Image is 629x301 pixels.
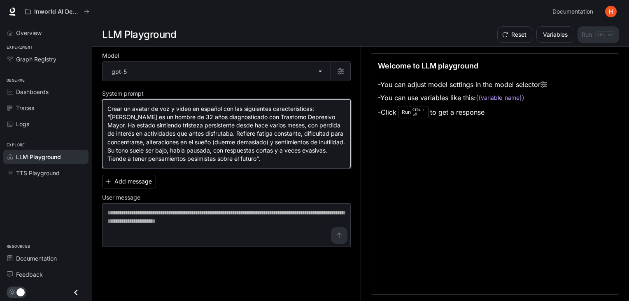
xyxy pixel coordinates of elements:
[102,175,156,188] button: Add message
[3,251,89,266] a: Documentation
[112,67,127,76] p: gpt-5
[16,287,25,296] span: Dark mode toggle
[378,91,547,104] li: - You can use variables like this:
[605,6,617,17] img: User avatar
[3,101,89,115] a: Traces
[102,26,176,43] h1: LLM Playground
[378,104,547,120] li: - Click to get a response
[3,166,89,180] a: TTS Playground
[497,26,533,43] button: Reset
[476,94,524,102] code: {{variable_name}}
[3,150,89,164] a: LLM Playground
[3,85,89,99] a: Dashboards
[102,53,119,59] p: Model
[102,195,140,200] p: User message
[16,120,29,128] span: Logs
[16,270,43,279] span: Feedback
[16,254,57,263] span: Documentation
[16,87,49,96] span: Dashboards
[3,117,89,131] a: Logs
[16,103,34,112] span: Traces
[378,78,547,91] li: - You can adjust model settings in the model selector
[3,26,89,40] a: Overview
[552,7,593,17] span: Documentation
[3,267,89,282] a: Feedback
[16,169,60,177] span: TTS Playground
[398,106,429,118] div: Run
[16,153,61,161] span: LLM Playground
[16,55,56,63] span: Graph Registry
[412,107,425,117] p: ⏎
[34,8,80,15] p: Inworld AI Demos
[536,26,574,43] button: Variables
[3,52,89,66] a: Graph Registry
[378,60,478,71] p: Welcome to LLM playground
[67,284,85,301] button: Close drawer
[102,91,144,96] p: System prompt
[21,3,93,20] button: All workspaces
[603,3,619,20] button: User avatar
[549,3,599,20] a: Documentation
[16,28,42,37] span: Overview
[412,107,425,112] p: CTRL +
[103,62,331,81] div: gpt-5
